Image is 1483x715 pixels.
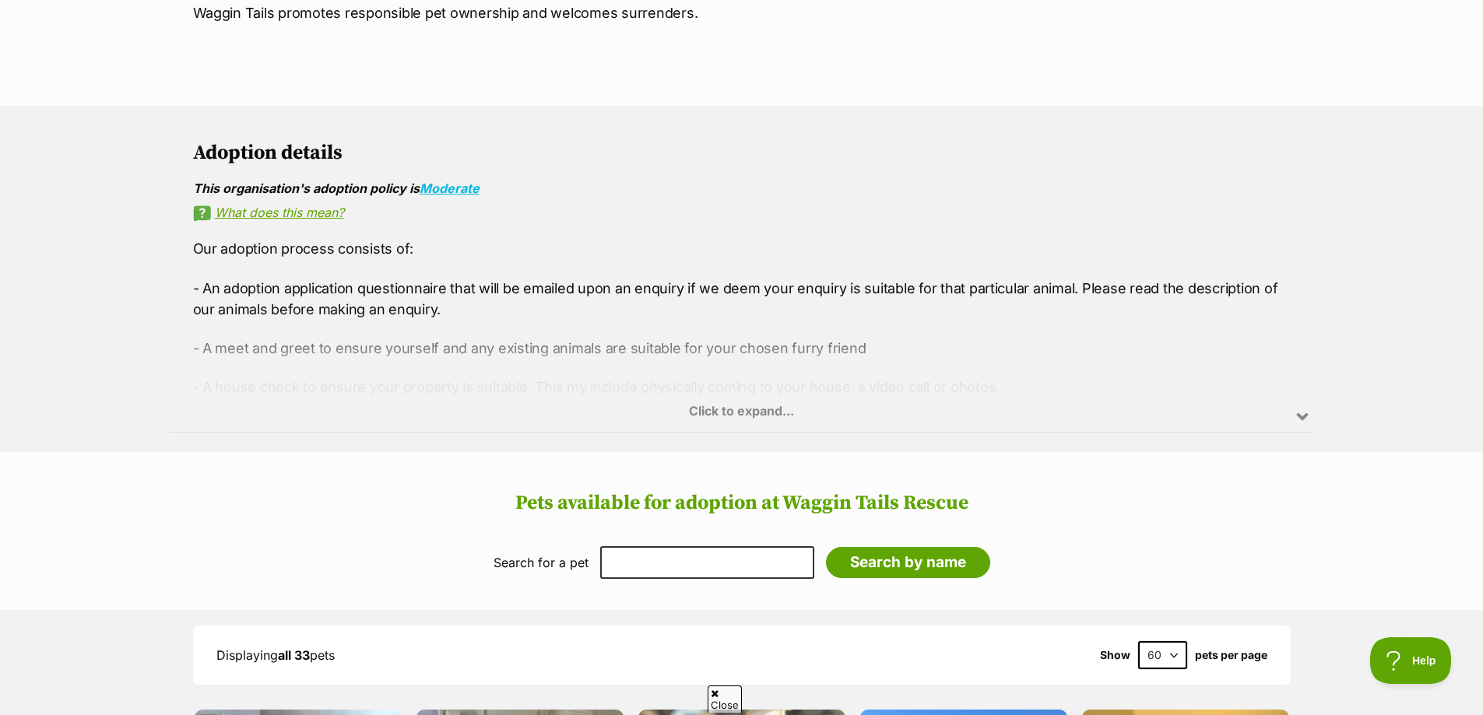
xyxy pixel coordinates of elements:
[170,310,1314,432] div: Click to expand...
[708,685,742,713] span: Close
[193,2,720,23] p: Waggin Tails promotes responsible pet ownership and welcomes surrenders.
[826,547,990,578] input: Search by name
[278,647,310,663] strong: all 33
[193,142,1291,165] h2: Adoption details
[1100,649,1130,661] span: Show
[1370,637,1452,684] iframe: Help Scout Beacon - Open
[193,278,1291,320] p: - An adoption application questionnaire that will be emailed upon an enquiry if we deem your enqu...
[216,647,335,663] span: Displaying pets
[1195,649,1267,661] label: pets per page
[16,492,1467,515] h2: Pets available for adoption at Waggin Tails Rescue
[193,205,1291,219] a: What does this mean?
[494,556,589,570] label: Search for a pet
[193,238,1291,259] p: Our adoption process consists of:
[193,181,1291,195] div: This organisation's adoption policy is
[420,181,480,196] a: Moderate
